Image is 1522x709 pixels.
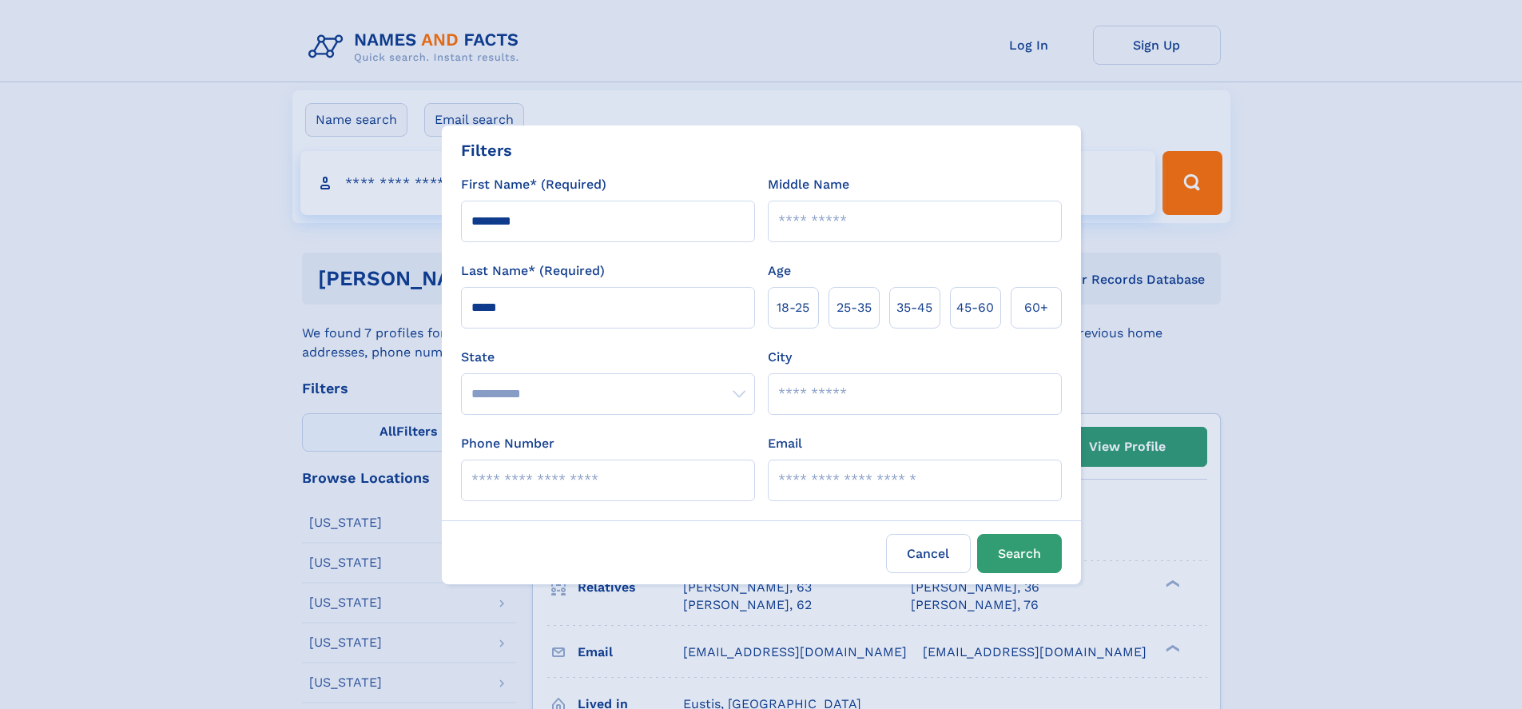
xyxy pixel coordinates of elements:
span: 35‑45 [896,298,932,317]
label: Middle Name [768,175,849,194]
label: Last Name* (Required) [461,261,605,281]
span: 25‑35 [837,298,872,317]
div: Filters [461,138,512,162]
span: 60+ [1024,298,1048,317]
label: Phone Number [461,434,554,453]
label: Email [768,434,802,453]
label: Age [768,261,791,281]
label: First Name* (Required) [461,175,606,194]
label: Cancel [886,534,971,573]
button: Search [977,534,1062,573]
span: 18‑25 [777,298,809,317]
span: 45‑60 [956,298,994,317]
label: State [461,348,755,367]
label: City [768,348,792,367]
